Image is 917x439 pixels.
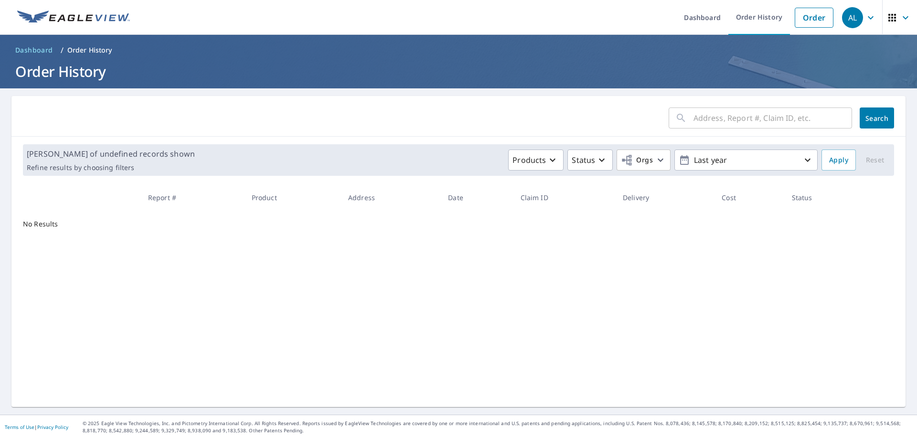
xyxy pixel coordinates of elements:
li: / [61,44,64,56]
img: EV Logo [17,11,130,25]
input: Address, Report #, Claim ID, etc. [693,105,852,131]
a: Terms of Use [5,424,34,430]
td: No Results [11,212,140,236]
p: | [5,424,68,430]
p: © 2025 Eagle View Technologies, Inc. and Pictometry International Corp. All Rights Reserved. Repo... [83,420,912,434]
nav: breadcrumb [11,43,906,58]
span: Dashboard [15,45,53,55]
th: Status [784,183,869,212]
h1: Order History [11,62,906,81]
button: Apply [821,150,856,171]
th: Address [341,183,440,212]
button: Products [508,150,564,171]
th: Product [244,183,341,212]
p: Refine results by choosing filters [27,163,195,172]
p: [PERSON_NAME] of undefined records shown [27,148,195,160]
span: Apply [829,154,848,166]
button: Last year [674,150,818,171]
span: Orgs [621,154,653,166]
a: Privacy Policy [37,424,68,430]
button: Orgs [617,150,671,171]
th: Date [440,183,512,212]
p: Status [572,154,595,166]
th: Delivery [615,183,714,212]
span: Search [867,114,886,123]
a: Order [795,8,833,28]
button: Search [860,107,894,128]
p: Order History [67,45,112,55]
th: Claim ID [513,183,615,212]
div: AL [842,7,863,28]
button: Status [567,150,613,171]
p: Last year [690,152,802,169]
p: Products [512,154,546,166]
th: Cost [714,183,784,212]
a: Dashboard [11,43,57,58]
th: Report # [140,183,244,212]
